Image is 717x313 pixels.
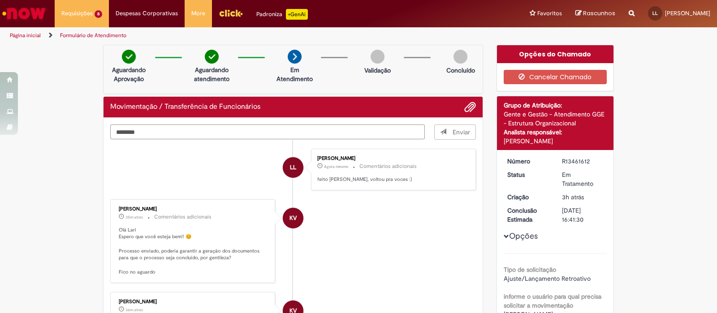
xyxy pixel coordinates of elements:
[504,128,607,137] div: Analista responsável:
[286,9,308,20] p: +GenAi
[497,45,614,63] div: Opções do Chamado
[283,157,303,178] div: Larissa Latanzio Montezel Lemes
[446,66,475,75] p: Concluído
[464,101,476,113] button: Adicionar anexos
[504,101,607,110] div: Grupo de Atribuição:
[504,70,607,84] button: Cancelar Chamado
[504,110,607,128] div: Gente e Gestão - Atendimento GGE - Estrutura Organizacional
[288,50,302,64] img: arrow-next.png
[154,213,212,221] small: Comentários adicionais
[562,193,604,202] div: 29/08/2025 10:47:13
[454,50,467,64] img: img-circle-grey.png
[364,66,391,75] p: Validação
[60,32,126,39] a: Formulário de Atendimento
[317,156,466,161] div: [PERSON_NAME]
[116,9,178,18] span: Despesas Corporativas
[10,32,41,39] a: Página inicial
[289,207,297,229] span: KV
[110,103,260,111] h2: Movimentação / Transferência de Funcionários Histórico de tíquete
[125,214,143,220] time: 29/08/2025 13:29:55
[219,6,243,20] img: click_logo_yellow_360x200.png
[7,27,471,44] ul: Trilhas de página
[501,206,556,224] dt: Conclusão Estimada
[665,9,710,17] span: [PERSON_NAME]
[119,299,268,304] div: [PERSON_NAME]
[283,208,303,228] div: Karine Vieira
[575,9,615,18] a: Rascunhos
[190,65,233,83] p: Aguardando atendimento
[290,157,296,178] span: LL
[501,170,556,179] dt: Status
[504,292,601,309] b: informe o usuário para qual precisa solicitar a movimentação
[95,10,102,18] span: 8
[125,307,143,313] span: 36m atrás
[107,65,151,83] p: Aguardando Aprovação
[119,227,268,276] p: Olá Lari Espero que você esteja bem!! 😊 Processo enviado, poderia garantir a geração dos document...
[191,9,205,18] span: More
[501,157,556,166] dt: Número
[1,4,47,22] img: ServiceNow
[562,193,584,201] span: 3h atrás
[324,164,348,169] span: Agora mesmo
[205,50,219,64] img: check-circle-green.png
[317,176,466,183] p: feito [PERSON_NAME], voltou pra voces :)
[125,214,143,220] span: 35m atrás
[504,274,591,283] span: Ajuste/Lançamento Retroativo
[61,9,93,18] span: Requisições
[501,193,556,202] dt: Criação
[562,170,604,188] div: Em Tratamento
[583,9,615,17] span: Rascunhos
[652,10,658,16] span: LL
[537,9,562,18] span: Favoritos
[504,137,607,146] div: [PERSON_NAME]
[125,307,143,313] time: 29/08/2025 13:29:24
[562,157,604,166] div: R13461612
[359,163,417,170] small: Comentários adicionais
[110,124,425,140] textarea: Digite sua mensagem aqui...
[562,193,584,201] time: 29/08/2025 10:47:13
[324,164,348,169] time: 29/08/2025 14:05:01
[256,9,308,20] div: Padroniza
[371,50,384,64] img: img-circle-grey.png
[119,206,268,212] div: [PERSON_NAME]
[562,206,604,224] div: [DATE] 16:41:30
[273,65,316,83] p: Em Atendimento
[122,50,136,64] img: check-circle-green.png
[504,266,556,274] b: Tipo de solicitação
